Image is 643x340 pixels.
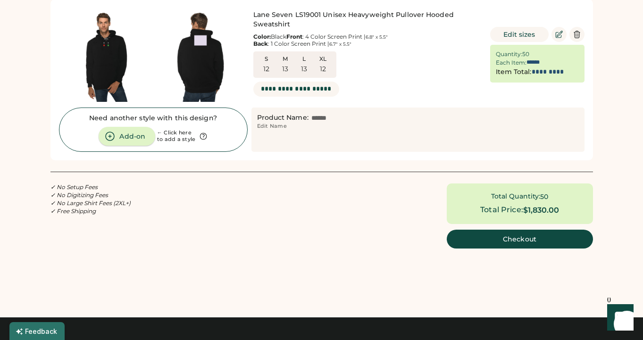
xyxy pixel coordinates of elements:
div: 13 [301,65,308,74]
div: XL [316,55,331,63]
div: S [259,55,274,63]
em: ✓ Free Shipping [50,207,96,215]
div: 50 [522,50,529,58]
button: Add-on [99,127,155,146]
div: L [297,55,312,63]
div: M [278,55,293,63]
div: 12 [320,65,326,74]
font: 6.7" x 5.5" [329,41,351,47]
strong: Color: [253,33,271,40]
div: ← Click here to add a style [157,130,196,143]
div: Quantity: [496,50,522,58]
iframe: Front Chat [598,298,639,338]
em: ✓ No Large Shirt Fees (2XL+) [50,199,131,207]
div: Item Total: [496,67,532,77]
div: Need another style with this design? [89,114,217,123]
strong: Back [253,40,268,47]
div: 50 [540,193,548,201]
img: generate-image [153,8,248,102]
div: Each Item: [496,59,526,66]
div: Black : 4 Color Screen Print | : 1 Color Screen Print | [253,33,482,48]
div: Lane Seven LS19001 Unisex Heavyweight Pullover Hooded Sweatshirt [253,10,482,29]
div: Edit Name [257,123,287,130]
button: Edit sizes [490,27,549,42]
em: ✓ No Setup Fees [50,183,98,191]
button: Checkout [447,230,593,249]
strong: Front [286,33,302,40]
div: Total Price: [480,204,523,216]
img: generate-image [59,8,153,102]
div: 12 [263,65,270,74]
font: 6.8" x 5.5" [366,34,388,40]
button: Edit Product [551,27,567,42]
div: Product Name: [257,113,309,123]
div: Total Quantity: [491,192,541,201]
div: $1,830.00 [523,206,559,215]
button: Delete [569,27,585,42]
div: 13 [282,65,289,74]
em: ✓ No Digitizing Fees [50,191,108,199]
